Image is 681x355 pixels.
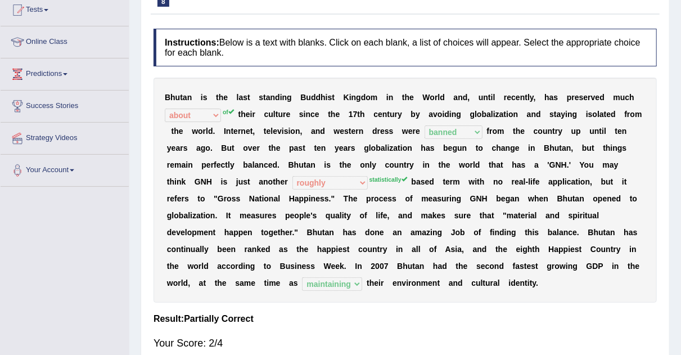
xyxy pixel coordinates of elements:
b: a [499,110,504,119]
b: r [355,127,358,136]
b: r [413,127,416,136]
b: I [224,127,226,136]
b: z [495,110,499,119]
b: t [303,143,305,152]
b: h [271,143,276,152]
b: l [475,110,477,119]
b: i [449,110,452,119]
b: c [511,93,516,102]
b: o [493,127,498,136]
b: e [317,143,321,152]
b: e [336,110,340,119]
b: n [359,127,364,136]
b: u [268,110,273,119]
b: i [443,110,445,119]
b: e [409,93,414,102]
b: i [288,127,291,136]
b: r [238,127,241,136]
b: o [508,110,513,119]
b: i [586,110,588,119]
b: l [385,143,387,152]
b: i [201,93,203,102]
b: d [316,93,321,102]
b: g [457,110,462,119]
b: . [210,143,213,152]
b: t [172,127,174,136]
b: t [358,110,360,119]
b: d [311,93,316,102]
b: t [488,93,491,102]
b: r [257,143,260,152]
b: l [527,93,530,102]
b: t [328,110,331,119]
b: d [372,127,377,136]
b: m [497,127,504,136]
b: t [264,127,267,136]
b: a [239,93,243,102]
b: a [311,127,315,136]
b: d [361,93,366,102]
b: i [282,127,284,136]
b: e [315,110,319,119]
b: n [452,110,457,119]
b: n [282,93,287,102]
b: n [321,143,326,152]
b: t [269,143,272,152]
b: f [625,110,628,119]
sup: of [223,109,234,115]
b: n [513,110,518,119]
b: o [438,110,443,119]
b: y [335,143,339,152]
b: l [206,127,208,136]
b: i [280,93,282,102]
b: o [205,143,210,152]
b: y [558,127,562,136]
b: a [196,143,201,152]
b: s [328,93,332,102]
b: t [216,93,219,102]
b: h [321,93,326,102]
b: t [247,93,250,102]
b: p [576,127,581,136]
b: o [403,143,408,152]
b: s [344,127,349,136]
b: a [486,110,491,119]
b: e [617,127,622,136]
b: r [348,143,351,152]
b: i [349,93,351,102]
b: b [376,143,381,152]
b: a [344,143,348,152]
b: s [389,127,394,136]
b: t [238,110,241,119]
b: e [252,143,257,152]
b: m [635,110,642,119]
b: a [501,143,506,152]
b: a [549,93,554,102]
b: s [579,93,584,102]
b: u [175,93,181,102]
b: m [371,93,377,102]
b: s [554,93,558,102]
b: n [351,93,357,102]
b: n [295,127,300,136]
b: v [277,127,282,136]
b: a [381,143,385,152]
b: r [627,110,630,119]
b: e [351,127,356,136]
b: c [534,127,538,136]
b: l [493,93,495,102]
b: h [219,93,224,102]
b: h [174,127,179,136]
b: n [458,93,463,102]
b: e [516,93,520,102]
b: B [300,93,306,102]
b: r [435,93,438,102]
b: t [525,93,527,102]
b: v [248,143,252,152]
b: c [373,110,378,119]
b: o [371,143,376,152]
b: s [259,93,263,102]
b: e [515,143,520,152]
b: y [398,110,402,119]
b: r [377,127,380,136]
